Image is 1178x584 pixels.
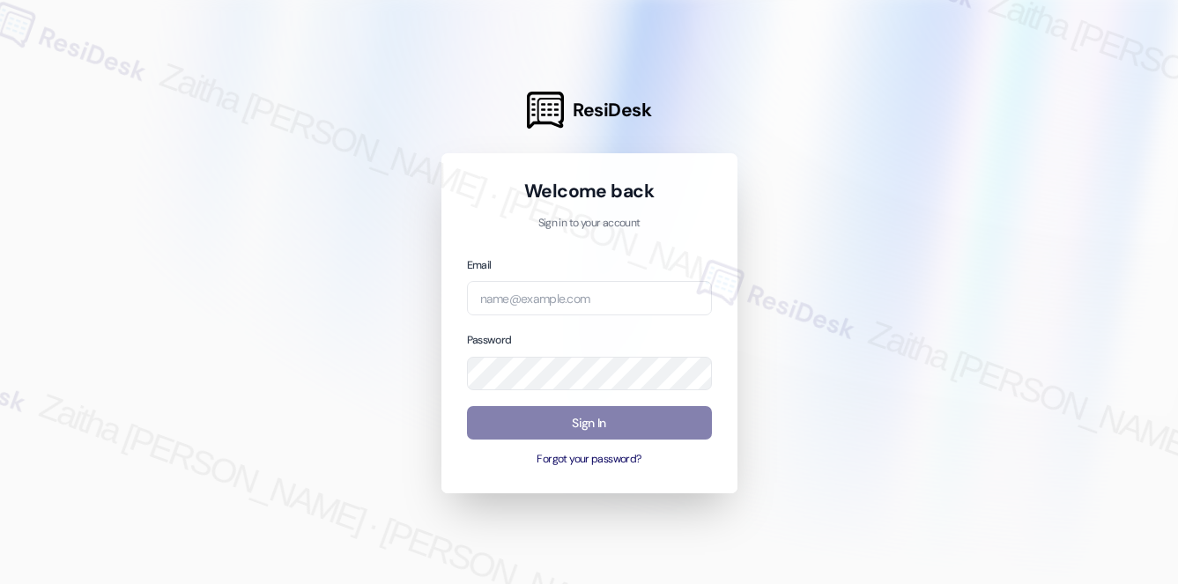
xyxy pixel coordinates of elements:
label: Password [467,333,512,347]
span: ResiDesk [573,98,651,122]
label: Email [467,258,492,272]
button: Sign In [467,406,712,440]
button: Forgot your password? [467,452,712,468]
p: Sign in to your account [467,216,712,232]
input: name@example.com [467,281,712,315]
img: ResiDesk Logo [527,92,564,129]
h1: Welcome back [467,179,712,203]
